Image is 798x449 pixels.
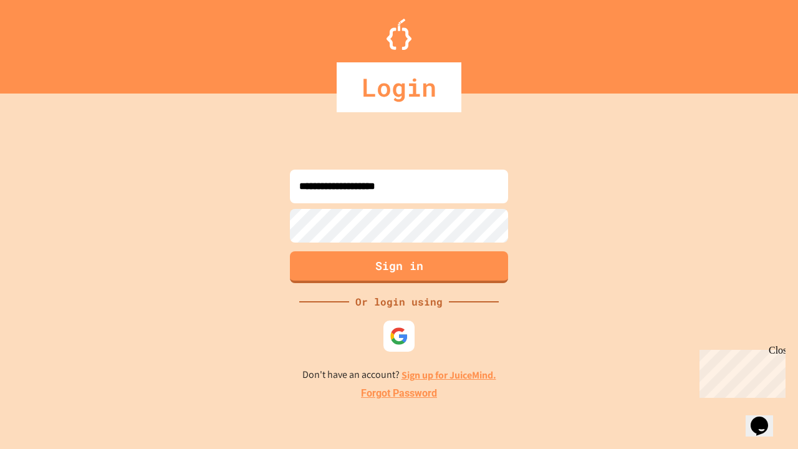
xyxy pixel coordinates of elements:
iframe: chat widget [746,399,786,437]
p: Don't have an account? [302,367,496,383]
img: google-icon.svg [390,327,408,345]
img: Logo.svg [387,19,411,50]
div: Or login using [349,294,449,309]
iframe: chat widget [695,345,786,398]
div: Chat with us now!Close [5,5,86,79]
a: Forgot Password [361,386,437,401]
div: Login [337,62,461,112]
button: Sign in [290,251,508,283]
a: Sign up for JuiceMind. [401,369,496,382]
